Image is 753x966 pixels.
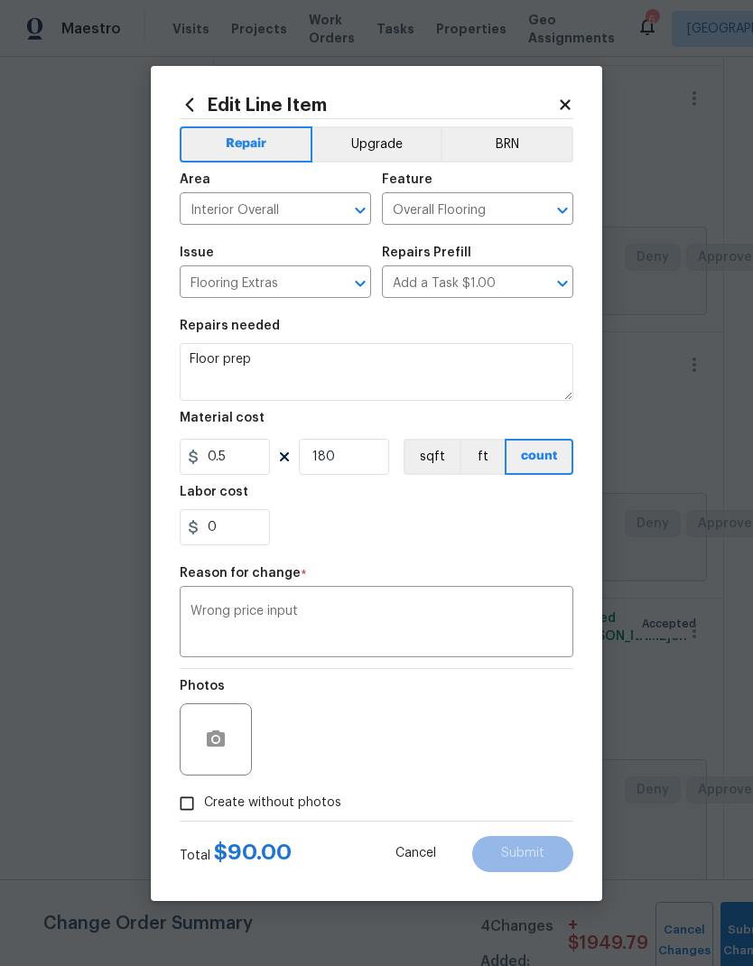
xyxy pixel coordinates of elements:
button: Cancel [367,836,465,872]
h5: Issue [180,246,214,259]
span: $ 90.00 [214,841,292,863]
h5: Feature [382,173,432,186]
textarea: Floor prep [180,343,573,401]
h5: Repairs Prefill [382,246,471,259]
button: count [505,439,573,475]
textarea: Wrong price input [191,605,562,643]
button: BRN [441,126,573,163]
button: Submit [472,836,573,872]
button: Repair [180,126,312,163]
button: ft [460,439,505,475]
button: Open [550,271,575,296]
button: Upgrade [312,126,442,163]
button: Open [348,271,373,296]
h5: Reason for change [180,567,301,580]
span: Submit [501,847,544,860]
span: Create without photos [204,794,341,813]
button: sqft [404,439,460,475]
span: Cancel [395,847,436,860]
button: Open [348,198,373,223]
h5: Repairs needed [180,320,280,332]
h5: Labor cost [180,486,248,498]
h2: Edit Line Item [180,95,557,115]
h5: Material cost [180,412,265,424]
button: Open [550,198,575,223]
h5: Photos [180,680,225,692]
h5: Area [180,173,210,186]
div: Total [180,843,292,865]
